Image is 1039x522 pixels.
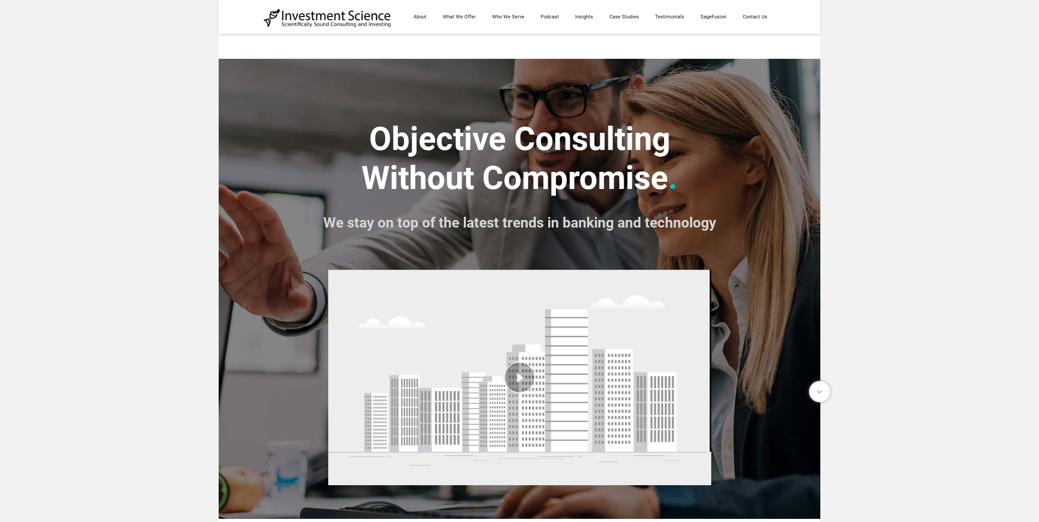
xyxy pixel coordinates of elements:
img: Investment Science | NYC Consulting Services [264,8,392,28]
strong: ​Objective Consulting ​Without Compromise [361,120,670,197]
div: Video: stardomvideos_final__1__499.mp4 [328,263,711,492]
font: . [668,159,678,197]
font: We stay on top of the latest trends in banking and technology [323,214,716,231]
div: play video [328,263,711,492]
